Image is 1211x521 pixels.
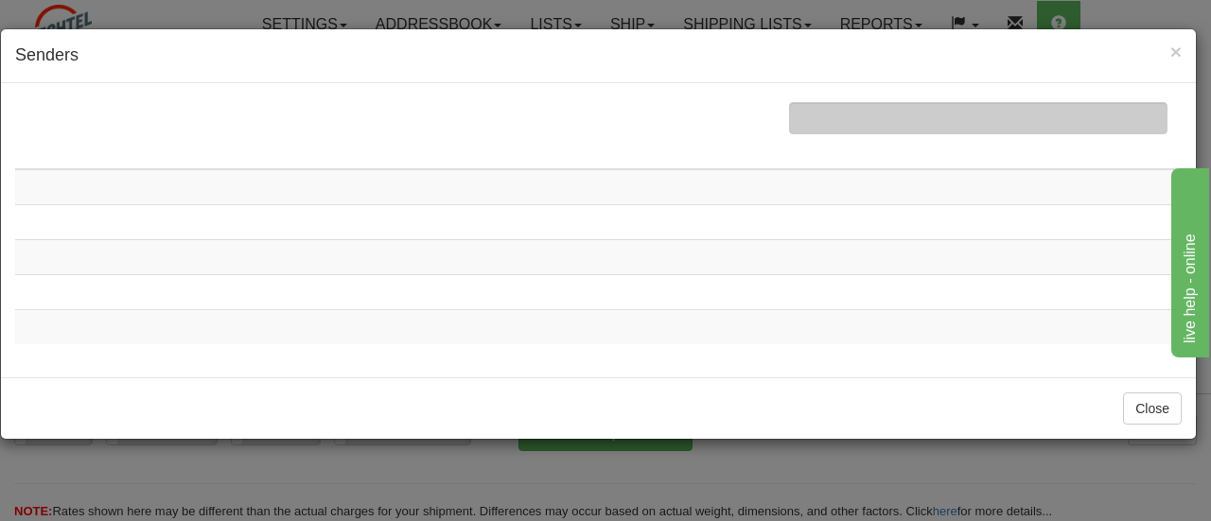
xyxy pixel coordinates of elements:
[1167,164,1209,356] iframe: chat widget
[1170,42,1182,61] button: Close
[1123,392,1182,425] button: Close
[14,11,175,34] div: live help - online
[1170,41,1182,62] span: ×
[15,43,1182,68] h4: Senders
